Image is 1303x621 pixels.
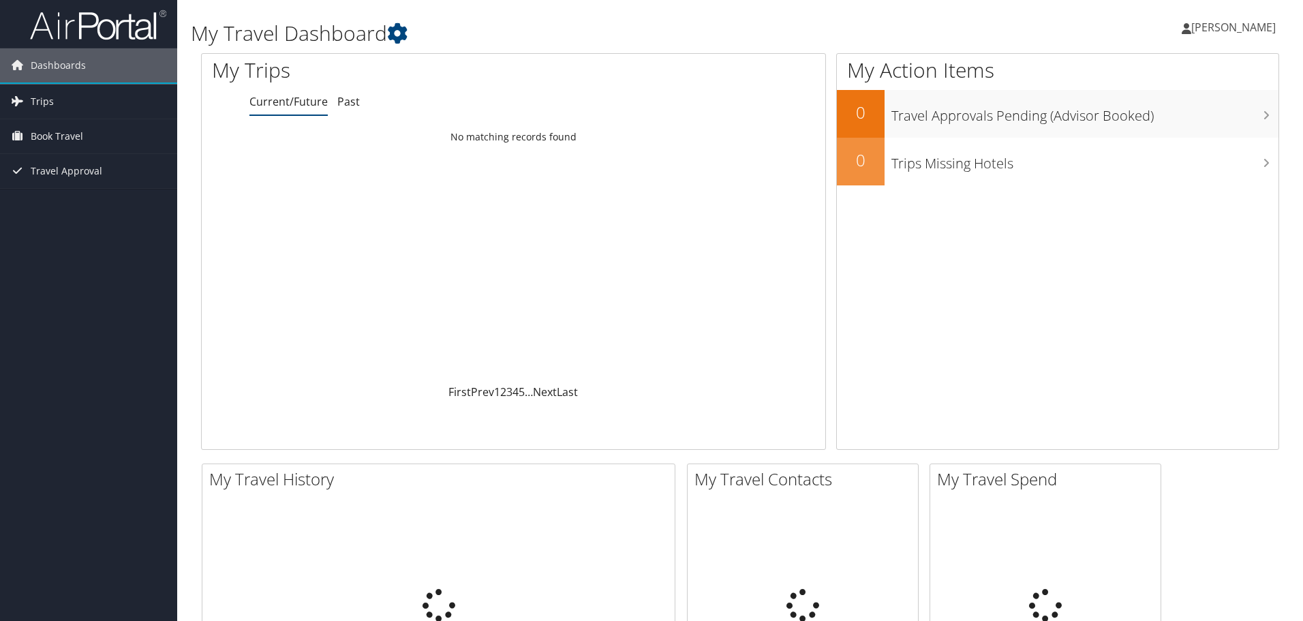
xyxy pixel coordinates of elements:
h2: 0 [837,101,885,124]
a: 1 [494,384,500,399]
td: No matching records found [202,125,825,149]
h1: My Travel Dashboard [191,19,923,48]
a: First [448,384,471,399]
h2: My Travel History [209,468,675,491]
img: airportal-logo.png [30,9,166,41]
a: 5 [519,384,525,399]
h2: My Travel Spend [937,468,1161,491]
a: 0Trips Missing Hotels [837,138,1278,185]
span: Book Travel [31,119,83,153]
a: Current/Future [249,94,328,109]
span: Trips [31,85,54,119]
h2: My Travel Contacts [694,468,918,491]
span: … [525,384,533,399]
h3: Trips Missing Hotels [891,147,1278,173]
h1: My Trips [212,56,555,85]
h1: My Action Items [837,56,1278,85]
h2: 0 [837,149,885,172]
a: Next [533,384,557,399]
a: Past [337,94,360,109]
a: Last [557,384,578,399]
span: Travel Approval [31,154,102,188]
a: 2 [500,384,506,399]
a: [PERSON_NAME] [1182,7,1289,48]
span: [PERSON_NAME] [1191,20,1276,35]
a: 0Travel Approvals Pending (Advisor Booked) [837,90,1278,138]
a: Prev [471,384,494,399]
span: Dashboards [31,48,86,82]
a: 4 [512,384,519,399]
h3: Travel Approvals Pending (Advisor Booked) [891,100,1278,125]
a: 3 [506,384,512,399]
